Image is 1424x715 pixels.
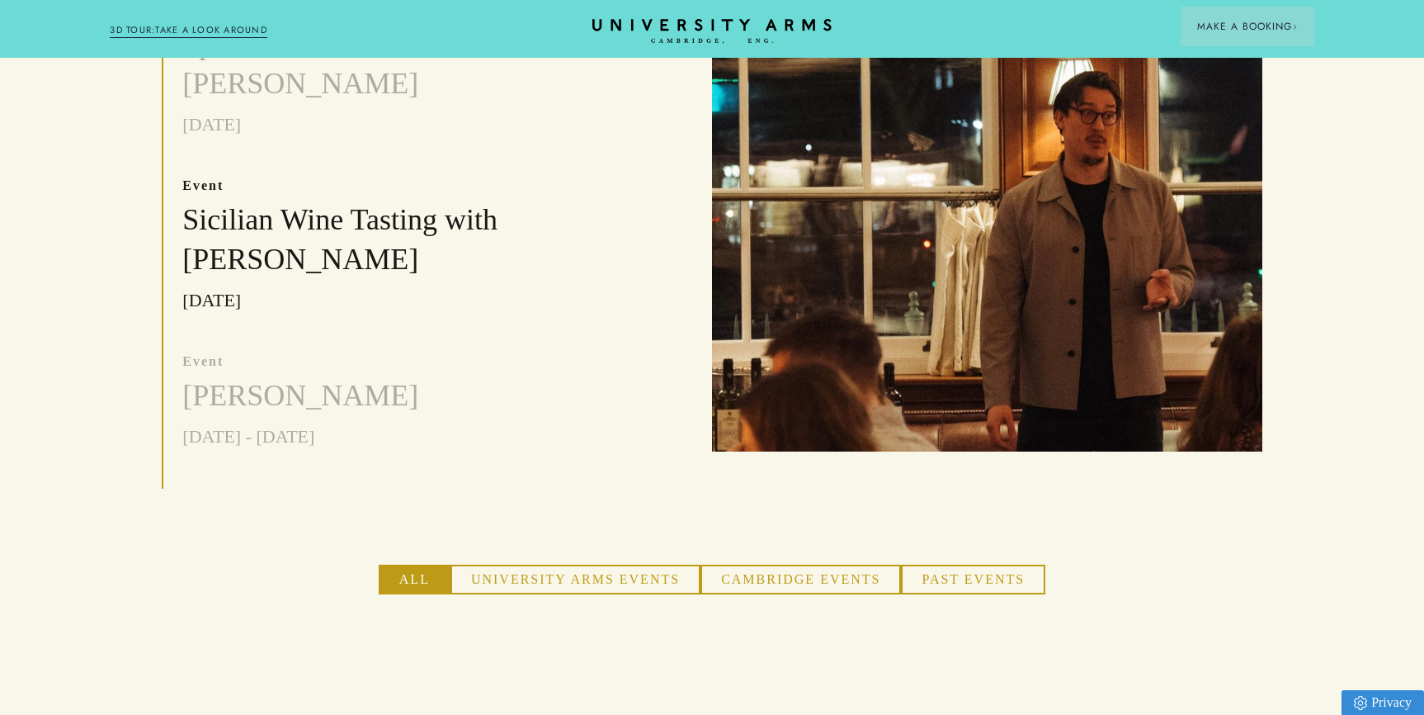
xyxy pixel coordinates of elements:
a: event Spill the Tea with [PERSON_NAME] [DATE] [163,1,560,139]
img: Privacy [1354,696,1367,710]
p: [DATE] [182,286,560,315]
p: event [182,353,418,371]
h3: Spill the Tea with [PERSON_NAME] [182,25,560,104]
a: 3D TOUR:TAKE A LOOK AROUND [110,23,267,38]
a: Privacy [1341,690,1424,715]
p: [DATE] - [DATE] [182,422,418,451]
button: Cambridge Events [700,565,901,594]
a: event [PERSON_NAME] [DATE] - [DATE] [163,353,418,451]
p: event [182,177,560,195]
button: University Arms Events [450,565,700,594]
button: Past Events [901,565,1045,594]
img: Arrow icon [1292,24,1298,30]
img: image-355bcd608be52875649006e991f2f084e25f54a8-2832x1361-jpg [712,39,1262,452]
a: event Sicilian Wine Tasting with [PERSON_NAME] [DATE] [163,177,560,315]
h3: [PERSON_NAME] [182,376,418,416]
button: All [379,565,450,594]
button: Make a BookingArrow icon [1181,7,1314,46]
p: [DATE] [182,110,560,139]
h3: Sicilian Wine Tasting with [PERSON_NAME] [182,201,560,280]
span: Make a Booking [1197,19,1298,34]
a: Home [592,19,832,45]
